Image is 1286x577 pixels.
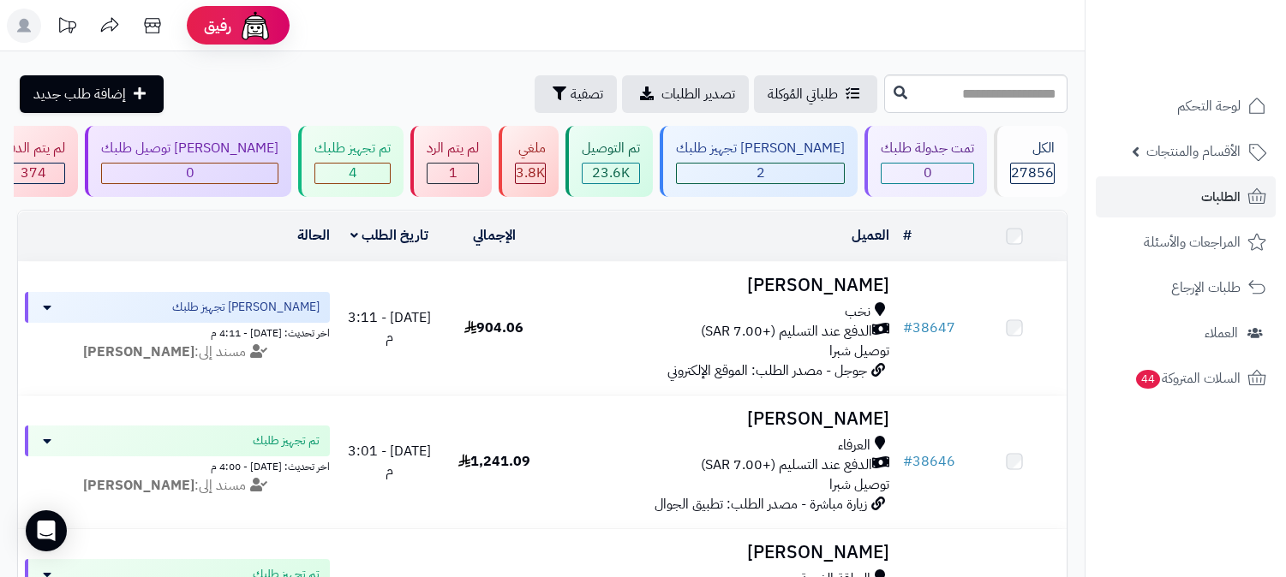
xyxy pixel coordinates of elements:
a: لوحة التحكم [1096,86,1276,127]
strong: [PERSON_NAME] [83,475,194,496]
span: زيارة مباشرة - مصدر الطلب: تطبيق الجوال [655,494,867,515]
div: اخر تحديث: [DATE] - 4:00 م [25,456,330,474]
a: العملاء [1096,312,1276,354]
span: تصدير الطلبات [661,84,735,104]
a: طلبات الإرجاع [1096,267,1276,308]
div: لم يتم الدفع [2,139,65,158]
span: إضافة طلب جديد [33,84,126,104]
a: طلباتي المُوكلة [754,75,877,113]
span: تصفية [571,84,603,104]
span: 0 [186,163,194,183]
span: طلباتي المُوكلة [768,84,838,104]
span: 1 [449,163,458,183]
h3: [PERSON_NAME] [553,543,889,562]
span: توصيل شبرا [829,474,889,495]
span: العرفاء [838,436,870,455]
div: 374 [3,164,64,183]
span: # [903,318,912,338]
span: 1,241.09 [458,451,530,472]
span: السلات المتروكة [1134,366,1241,390]
div: تم التوصيل [582,139,640,158]
span: العملاء [1205,321,1238,345]
a: تم تجهيز طلبك 4 [295,126,407,197]
span: 374 [21,163,46,183]
a: [PERSON_NAME] تجهيز طلبك 2 [656,126,861,197]
div: 0 [102,164,278,183]
div: Open Intercom Messenger [26,510,67,551]
span: الدفع عند التسليم (+7.00 SAR) [701,322,872,342]
div: 4 [315,164,390,183]
span: [PERSON_NAME] تجهيز طلبك [172,299,320,316]
div: 1 [428,164,478,183]
img: logo-2.png [1169,45,1270,81]
a: الطلبات [1096,176,1276,217]
span: [DATE] - 3:01 م [348,441,431,481]
div: [PERSON_NAME] توصيل طلبك [101,139,278,158]
span: طلبات الإرجاع [1171,276,1241,300]
div: [PERSON_NAME] تجهيز طلبك [676,139,845,158]
a: المراجعات والأسئلة [1096,222,1276,263]
a: لم يتم الرد 1 [407,126,495,197]
a: العميل [852,225,889,246]
a: إضافة طلب جديد [20,75,164,113]
a: [PERSON_NAME] توصيل طلبك 0 [81,126,295,197]
a: تمت جدولة طلبك 0 [861,126,990,197]
div: الكل [1010,139,1055,158]
img: ai-face.png [238,9,272,43]
div: تمت جدولة طلبك [881,139,974,158]
div: لم يتم الرد [427,139,479,158]
a: الحالة [297,225,330,246]
div: 23630 [583,164,639,183]
span: 44 [1136,370,1160,389]
span: الأقسام والمنتجات [1146,140,1241,164]
span: 23.6K [592,163,630,183]
span: 4 [349,163,357,183]
h3: [PERSON_NAME] [553,409,889,429]
span: 2 [757,163,765,183]
span: [DATE] - 3:11 م [348,307,431,348]
div: ملغي [515,139,546,158]
div: 2 [677,164,844,183]
span: 27856 [1011,163,1054,183]
div: تم تجهيز طلبك [314,139,391,158]
span: الطلبات [1201,185,1241,209]
a: # [903,225,912,246]
span: لوحة التحكم [1177,94,1241,118]
a: السلات المتروكة44 [1096,358,1276,399]
h3: [PERSON_NAME] [553,276,889,295]
div: 3845 [516,164,545,183]
a: تصدير الطلبات [622,75,749,113]
a: تم التوصيل 23.6K [562,126,656,197]
div: اخر تحديث: [DATE] - 4:11 م [25,323,330,341]
span: تم تجهيز طلبك [253,432,320,449]
span: نخب [845,302,870,322]
button: تصفية [535,75,617,113]
span: جوجل - مصدر الطلب: الموقع الإلكتروني [667,360,867,381]
span: 3.8K [516,163,545,183]
a: تحديثات المنصة [45,9,88,47]
a: #38647 [903,318,955,338]
a: #38646 [903,451,955,472]
span: المراجعات والأسئلة [1144,230,1241,254]
a: الإجمالي [473,225,516,246]
a: تاريخ الطلب [350,225,428,246]
strong: [PERSON_NAME] [83,342,194,362]
span: رفيق [204,15,231,36]
span: 0 [924,163,932,183]
span: # [903,451,912,472]
span: الدفع عند التسليم (+7.00 SAR) [701,455,872,475]
a: الكل27856 [990,126,1071,197]
div: 0 [882,164,973,183]
div: مسند إلى: [12,342,343,362]
span: توصيل شبرا [829,341,889,361]
span: 904.06 [464,318,523,338]
a: ملغي 3.8K [495,126,562,197]
div: مسند إلى: [12,476,343,496]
